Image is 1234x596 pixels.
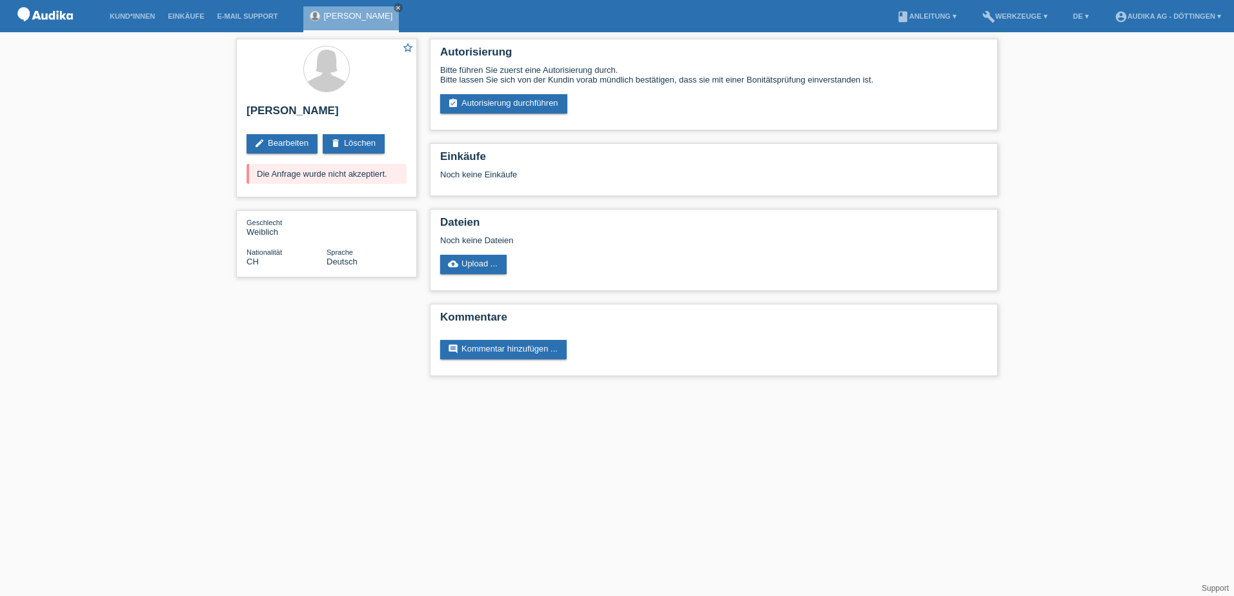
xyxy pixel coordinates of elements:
div: Weiblich [247,217,327,237]
a: POS — MF Group [13,25,77,35]
i: edit [254,138,265,148]
a: Support [1202,584,1229,593]
i: close [395,5,401,11]
a: DE ▾ [1067,12,1095,20]
i: account_circle [1115,10,1128,23]
a: assignment_turned_inAutorisierung durchführen [440,94,567,114]
i: build [982,10,995,23]
i: cloud_upload [448,259,458,269]
h2: Autorisierung [440,46,987,65]
h2: Einkäufe [440,150,987,170]
span: Deutsch [327,257,358,266]
a: Einkäufe [161,12,210,20]
div: Noch keine Dateien [440,235,834,245]
a: cloud_uploadUpload ... [440,255,507,274]
div: Bitte führen Sie zuerst eine Autorisierung durch. Bitte lassen Sie sich von der Kundin vorab münd... [440,65,987,84]
a: buildWerkzeuge ▾ [976,12,1054,20]
a: editBearbeiten [247,134,318,154]
a: close [394,3,403,12]
i: comment [448,344,458,354]
a: Kund*innen [103,12,161,20]
div: Die Anfrage wurde nicht akzeptiert. [247,164,407,184]
a: bookAnleitung ▾ [890,12,963,20]
i: assignment_turned_in [448,98,458,108]
a: commentKommentar hinzufügen ... [440,340,567,359]
i: book [896,10,909,23]
i: delete [330,138,341,148]
span: Schweiz [247,257,259,266]
span: Geschlecht [247,219,282,226]
span: Nationalität [247,248,282,256]
div: Noch keine Einkäufe [440,170,987,189]
a: E-Mail Support [211,12,285,20]
h2: [PERSON_NAME] [247,104,407,124]
i: star_border [402,42,414,54]
h2: Dateien [440,216,987,235]
a: deleteLöschen [323,134,385,154]
span: Sprache [327,248,353,256]
a: star_border [402,42,414,55]
a: account_circleAudika AG - Döttingen ▾ [1108,12,1228,20]
a: [PERSON_NAME] [323,11,392,21]
h2: Kommentare [440,311,987,330]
